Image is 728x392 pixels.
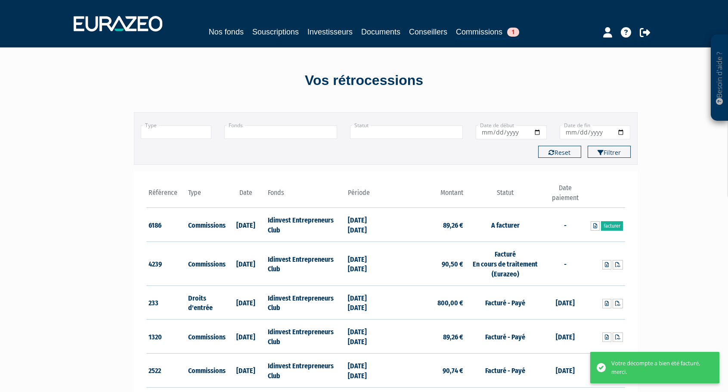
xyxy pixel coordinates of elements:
td: [DATE] [DATE] [346,353,386,387]
td: 90,74 € [386,353,465,387]
td: 2522 [146,353,186,387]
td: - [545,208,585,242]
td: [DATE] [226,353,266,387]
td: [DATE] [545,353,585,387]
td: Commissions [186,242,226,286]
td: Facturé - Payé [465,353,545,387]
td: 90,50 € [386,242,465,286]
td: [DATE] [226,208,266,242]
a: Documents [361,26,400,38]
td: [DATE] [226,285,266,320]
td: 89,26 € [386,208,465,242]
button: Reset [538,146,581,158]
span: 1 [507,28,519,37]
td: [DATE] [226,320,266,354]
td: Idinvest Entrepreneurs Club [266,242,345,286]
td: Idinvest Entrepreneurs Club [266,208,345,242]
td: - [545,242,585,286]
a: Nos fonds [209,26,244,38]
td: Facturé - Payé [465,285,545,320]
td: 89,26 € [386,320,465,354]
td: A facturer [465,208,545,242]
th: Date [226,183,266,208]
td: Idinvest Entrepreneurs Club [266,353,345,387]
img: 1732889491-logotype_eurazeo_blanc_rvb.png [74,16,162,31]
th: Période [346,183,386,208]
td: Commissions [186,320,226,354]
div: Votre décompte a bien été facturé, merci. [611,359,706,376]
button: Filtrer [588,146,631,158]
p: Besoin d'aide ? [715,39,725,117]
th: Date paiement [545,183,585,208]
td: 233 [146,285,186,320]
td: [DATE] [DATE] [346,285,386,320]
a: Commissions1 [456,26,519,39]
td: Idinvest Entrepreneurs Club [266,320,345,354]
a: Facturer [601,221,623,231]
td: Commissions [186,353,226,387]
th: Fonds [266,183,345,208]
td: 6186 [146,208,186,242]
td: [DATE] [226,242,266,286]
th: Montant [386,183,465,208]
td: [DATE] [DATE] [346,242,386,286]
td: Idinvest Entrepreneurs Club [266,285,345,320]
td: [DATE] [DATE] [346,320,386,354]
th: Type [186,183,226,208]
th: Statut [465,183,545,208]
div: Vos rétrocessions [119,71,610,91]
td: [DATE] [545,320,585,354]
td: 1320 [146,320,186,354]
td: Facturé - Payé [465,320,545,354]
td: 800,00 € [386,285,465,320]
td: Droits d'entrée [186,285,226,320]
a: Investisseurs [307,26,353,38]
a: Souscriptions [252,26,299,38]
td: Commissions [186,208,226,242]
td: Facturé En cours de traitement (Eurazeo) [465,242,545,286]
td: [DATE] [DATE] [346,208,386,242]
th: Référence [146,183,186,208]
a: Conseillers [409,26,447,38]
td: [DATE] [545,285,585,320]
td: 4239 [146,242,186,286]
